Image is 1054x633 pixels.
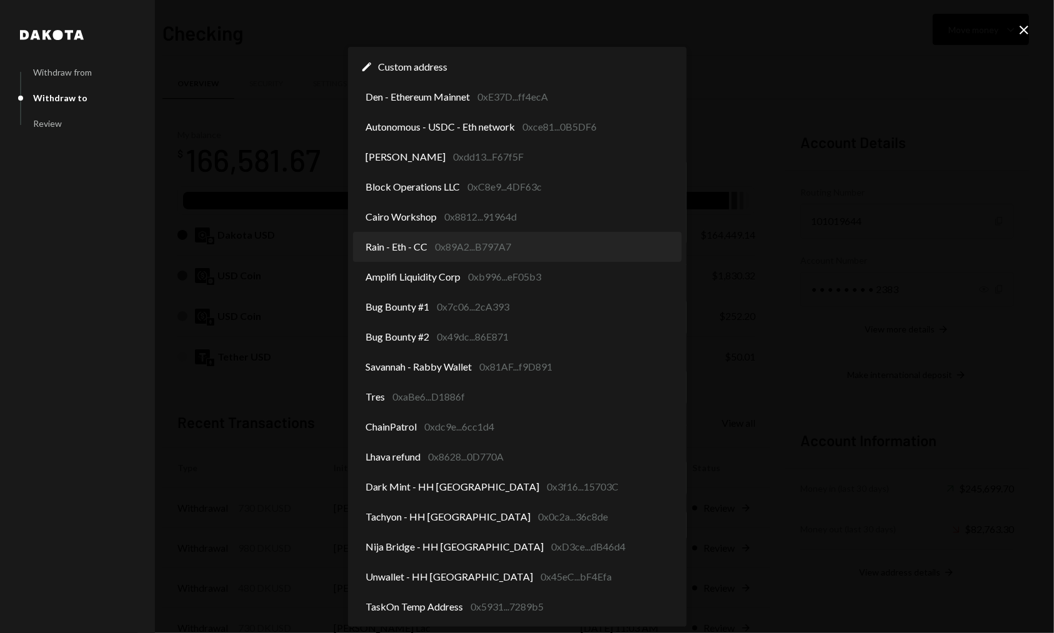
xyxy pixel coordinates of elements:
span: Autonomous - USDC - Eth network [365,119,515,134]
div: 0xC8e9...4DF63c [467,179,542,194]
span: Block Operations LLC [365,179,460,194]
span: Bug Bounty #2 [365,329,429,344]
div: 0xE37D...ff4ecA [477,89,548,104]
div: 0x3f16...15703C [547,479,619,494]
span: Tachyon - HH [GEOGRAPHIC_DATA] [365,509,530,524]
div: 0xce81...0B5DF6 [522,119,597,134]
div: 0x8628...0D770A [428,449,504,464]
div: 0xdd13...F67f5F [453,149,524,164]
span: Amplifi Liquidity Corp [365,269,460,284]
span: Lhava refund [365,449,420,464]
div: 0xdc9e...6cc1d4 [424,419,494,434]
div: Review [33,118,62,129]
span: ChainPatrol [365,419,417,434]
div: 0x5931...7289b5 [470,599,544,614]
div: 0x81AF...f9D891 [479,359,552,374]
span: Dark Mint - HH [GEOGRAPHIC_DATA] [365,479,539,494]
span: Custom address [378,59,447,74]
div: 0x7c06...2cA393 [437,299,509,314]
div: 0xaBe6...D1886f [392,389,465,404]
span: TaskOn Temp Address [365,599,463,614]
span: Bug Bounty #1 [365,299,429,314]
div: 0xb996...eF05b3 [468,269,541,284]
span: [PERSON_NAME] [365,149,445,164]
span: Unwallet - HH [GEOGRAPHIC_DATA] [365,569,533,584]
div: 0x89A2...B797A7 [435,239,511,254]
div: 0x0c2a...36c8de [538,509,608,524]
span: Savannah - Rabby Wallet [365,359,472,374]
div: Withdraw from [33,67,92,77]
span: Cairo Workshop [365,209,437,224]
div: 0x45eC...bF4Efa [540,569,612,584]
div: 0x8812...91964d [444,209,517,224]
span: Rain - Eth - CC [365,239,427,254]
div: 0xD3ce...dB46d4 [551,539,625,554]
span: Den - Ethereum Mainnet [365,89,470,104]
span: Nija Bridge - HH [GEOGRAPHIC_DATA] [365,539,544,554]
div: Withdraw to [33,92,87,103]
div: 0x49dc...86E871 [437,329,509,344]
span: Tres [365,389,385,404]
